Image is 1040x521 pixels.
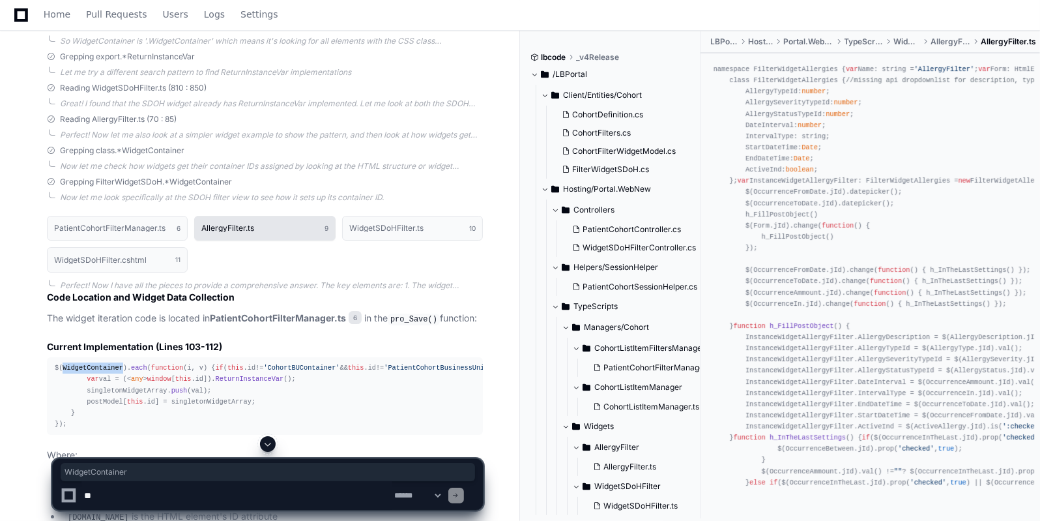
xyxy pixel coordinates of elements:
[60,161,483,171] div: Now let me check how widgets get their container IDs assigned by looking at the HTML structure or...
[342,216,483,241] button: WidgetSDoHFilter.ts10
[572,128,631,138] span: CohortFilters.cs
[588,359,715,377] button: PatientCohortFilterManager.ts
[770,322,834,330] span: h_FillPostObject
[131,375,143,383] span: any
[572,164,649,175] span: FilterWidgetSDoH.cs
[541,67,549,82] svg: Directory
[576,52,619,63] span: _v4Release
[47,247,188,272] button: WidgetSDoHFilter.cshtml11
[348,364,364,372] span: this
[147,375,171,383] span: window
[572,146,676,156] span: CohortFilterWidgetModel.cs
[147,398,155,406] span: id
[802,87,826,95] span: number
[802,143,818,151] span: Date
[541,179,701,200] button: Hosting/Portal.WebNew
[553,69,587,80] span: /LBPortal
[47,340,483,353] h3: Current Implementation (Lines 103-112)
[572,320,580,335] svg: Directory
[588,398,715,416] button: CohortListItemManager.ts
[748,37,773,47] span: Hosting
[87,375,98,383] span: var
[541,52,566,63] span: lbcode
[541,85,701,106] button: Client/Entities/Cohort
[583,224,681,235] span: PatientCohortController.cs
[195,375,203,383] span: id
[854,300,886,308] span: function
[794,155,810,162] span: Date
[163,10,188,18] span: Users
[573,205,614,215] span: Controllers
[216,364,224,372] span: if
[54,224,166,232] h1: PatientCohortFilterManager.ts
[567,239,704,257] button: WidgetSDoHFilterController.cs
[862,434,870,441] span: if
[563,90,642,100] span: Client/Entities/Cohort
[583,380,590,395] svg: Directory
[151,364,183,372] span: function
[131,364,147,372] span: each
[60,83,207,93] span: Reading WidgetSDoHFilter.ts (810 : 850)
[60,280,483,291] div: Perfect! Now I have all the pieces to provide a comprehensive answer. The key elements are: 1. Th...
[325,223,328,233] span: 9
[175,254,181,265] span: 11
[711,37,738,47] span: LBPortal
[874,289,906,297] span: function
[65,467,471,477] span: WidgetContainer
[738,177,749,185] span: var
[583,243,696,253] span: WidgetSDoHFilterController.cs
[551,296,712,317] button: TypeScripts
[770,434,846,441] span: h_InTheLastSettings
[562,260,570,275] svg: Directory
[551,87,559,103] svg: Directory
[63,364,123,372] span: WidgetContainer
[786,166,814,173] span: boolean
[733,434,765,441] span: function
[870,277,902,285] span: function
[60,36,483,46] div: So WidgetContainer is '.WidgetContainer' which means it's looking for all elements with the CSS c...
[562,299,570,314] svg: Directory
[60,114,177,125] span: Reading AllergyFilter.ts (70 : 85)
[175,375,192,383] span: this
[54,256,147,264] h1: WidgetSDoHFilter.cshtml
[846,65,858,73] span: var
[893,37,920,47] span: Widgets
[572,419,580,434] svg: Directory
[562,317,722,338] button: Managers/Cohort
[127,398,143,406] span: this
[384,364,592,372] span: 'PatientCohortBusinessUnitIdHierarchyDropdownWidget'
[47,216,188,241] button: PatientCohortFilterManager.ts6
[833,98,858,106] span: number
[227,364,244,372] span: this
[594,343,705,353] span: CohortListItemFiltersManager
[826,110,850,118] span: number
[60,52,195,62] span: Grepping export.*ReturnInstanceVar
[594,382,682,393] span: CohortListItemManager
[47,291,483,304] h2: Code Location and Widget Data Collection
[263,364,339,372] span: 'CohortBUContainer'
[388,314,440,325] code: pro_Save()
[194,216,335,241] button: AllergyFilter.ts9
[845,37,883,47] span: TypeScripts
[368,364,376,372] span: id
[556,160,693,179] button: FilterWidgetSDoH.cs
[878,266,910,274] span: function
[556,142,693,160] button: CohortFilterWidgetModel.cs
[86,10,147,18] span: Pull Requests
[567,278,704,296] button: PatientCohortSessionHelper.cs
[978,65,990,73] span: var
[603,402,699,412] span: CohortListItemManager.ts
[177,223,181,233] span: 6
[572,338,723,359] button: CohortListItemFiltersManager
[562,202,570,218] svg: Directory
[60,177,232,187] span: Grepping FilterWidgetSDoH.*WidgetContainer
[349,224,424,232] h1: WidgetSDoHFilter.ts
[240,10,278,18] span: Settings
[584,322,649,333] span: Managers/Cohort
[822,222,854,230] span: function
[572,377,723,398] button: CohortListItemManager
[1002,434,1038,441] span: 'checked'
[530,64,691,85] button: /LBPortal
[551,257,712,278] button: Helpers/SessionHelper
[556,124,693,142] button: CohortFilters.cs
